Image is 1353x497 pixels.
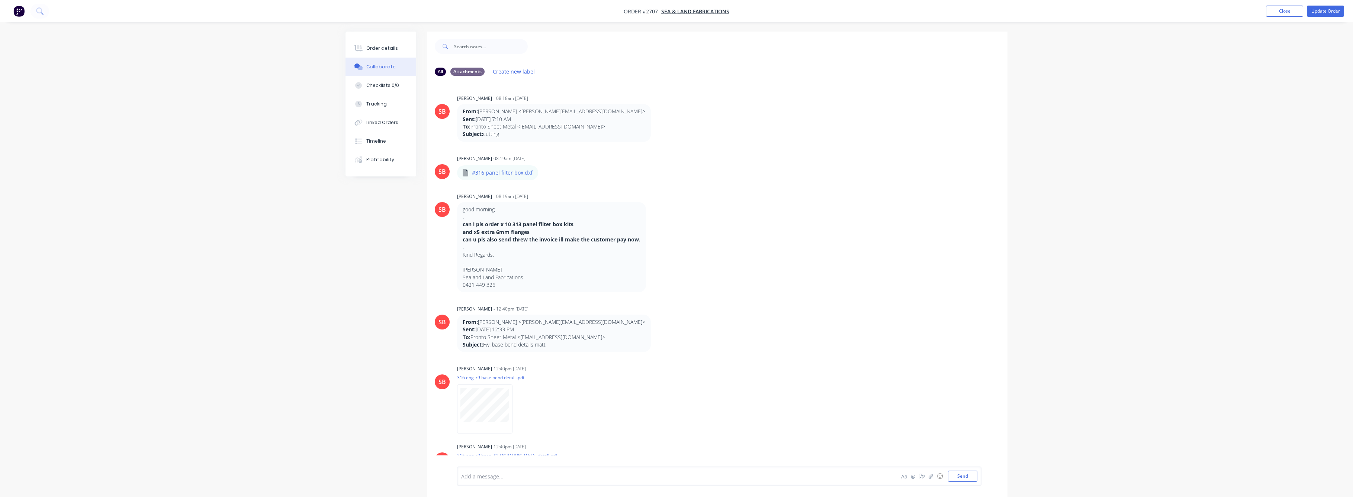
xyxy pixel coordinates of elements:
p: 316 eng 79 base [GEOGRAPHIC_DATA] detail.pdf [457,452,557,459]
button: Timeline [346,132,416,150]
img: Factory [13,6,25,17]
p: [PERSON_NAME] <[PERSON_NAME][EMAIL_ADDRESS][DOMAIN_NAME]> [DATE] 7:10 AM Pronto Sheet Metal <[EMA... [463,108,645,138]
div: Timeline [366,138,386,144]
div: SB [438,377,446,386]
p: 0421 449 325 [463,281,640,289]
div: 12:40pm [DATE] [494,366,526,372]
strong: From: [463,318,478,325]
div: Collaborate [366,64,396,70]
strong: Sent: [463,326,476,333]
button: Tracking [346,95,416,113]
p: Sea and Land Fabrications [463,274,640,281]
p: good morning [463,206,640,213]
p: . [463,243,640,251]
a: Sea & Land Fabrications [661,8,729,15]
p: [PERSON_NAME] [463,266,640,273]
div: 12:40pm [DATE] [494,444,526,450]
div: [PERSON_NAME] [457,95,492,102]
p: [PERSON_NAME] <[PERSON_NAME][EMAIL_ADDRESS][DOMAIN_NAME]> [DATE] 12:33 PM Pronto Sheet Metal <[EM... [463,318,645,348]
p: . [463,213,640,221]
p: 316 eng 79 base bend detail..pdf [457,374,524,381]
div: Checklists 0/0 [366,82,399,89]
div: [PERSON_NAME] [457,444,492,450]
div: Attachments [450,68,485,76]
strong: Sent: [463,116,476,123]
button: @ [909,472,917,481]
button: Profitability [346,150,416,169]
div: SB [438,167,446,176]
p: #316 panel filter box.dxf [472,169,533,176]
input: Search notes... [454,39,528,54]
strong: Subject: [463,341,483,348]
div: Linked Orders [366,119,398,126]
button: Update Order [1307,6,1344,17]
strong: can i pls order x 10 313 panel filter box kits [463,221,573,228]
button: Collaborate [346,58,416,76]
strong: can u pls also send threw the invoice ill make the customer pay now. [463,236,640,243]
div: SB [438,107,446,116]
strong: To: [463,123,470,130]
button: ☺ [935,472,944,481]
div: Tracking [366,101,387,107]
strong: To: [463,334,470,341]
div: SB [438,318,446,327]
p: . [463,259,640,266]
button: Checklists 0/0 [346,76,416,95]
div: [PERSON_NAME] [457,366,492,372]
button: Close [1266,6,1303,17]
div: 08:19am [DATE] [494,155,526,162]
div: [PERSON_NAME] [457,155,492,162]
button: Aa [900,472,909,481]
button: Order details [346,39,416,58]
div: Order details [366,45,398,52]
div: - 08:19am [DATE] [494,193,528,200]
button: Linked Orders [346,113,416,132]
div: - 12:40pm [DATE] [494,306,528,312]
span: Order #2707 - [624,8,661,15]
div: SB [438,205,446,214]
div: Profitability [366,156,394,163]
button: Create new label [489,66,539,77]
div: All [435,68,446,76]
p: Kind Regards, [463,251,640,259]
div: [PERSON_NAME] [457,306,492,312]
strong: and x5 extra 6mm flanges [463,228,530,235]
div: - 08:18am [DATE] [494,95,528,102]
button: Send [948,471,977,482]
strong: From: [463,108,478,115]
div: [PERSON_NAME] [457,193,492,200]
strong: Subject: [463,130,483,137]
